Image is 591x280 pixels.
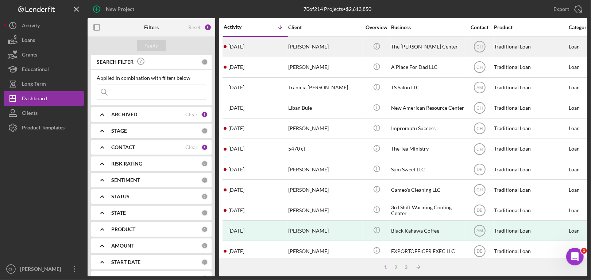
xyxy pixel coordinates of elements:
[391,78,464,97] div: TS Salon LLC
[228,187,244,193] time: 2025-08-07 15:15
[201,160,208,167] div: 0
[391,160,464,179] div: Sum Sweet LLC
[8,267,13,271] text: CH
[476,44,483,50] text: CH
[111,259,140,265] b: START DATE
[201,259,208,265] div: 0
[566,248,584,265] iframe: Intercom live chat
[494,160,567,179] div: Traditional Loan
[111,128,127,134] b: STAGE
[22,120,65,137] div: Product Templates
[22,106,38,122] div: Clients
[4,18,84,33] button: Activity
[391,180,464,199] div: Cameo's Cleaning LLC
[476,126,483,131] text: CH
[381,264,391,270] div: 1
[4,120,84,135] button: Product Templates
[288,201,361,220] div: [PERSON_NAME]
[476,85,483,90] text: AM
[201,144,208,151] div: 7
[581,248,587,254] span: 1
[97,75,206,81] div: Applied in combination with filters below
[4,77,84,91] button: Long-Term
[476,228,483,233] text: AM
[188,24,201,30] div: Reset
[494,58,567,77] div: Traditional Loan
[201,193,208,200] div: 0
[4,91,84,106] a: Dashboard
[111,144,135,150] b: CONTACT
[553,2,569,16] div: Export
[288,58,361,77] div: [PERSON_NAME]
[476,208,483,213] text: DB
[494,37,567,57] div: Traditional Loan
[494,241,567,261] div: Traditional Loan
[4,106,84,120] button: Clients
[391,264,401,270] div: 2
[476,147,483,152] text: CH
[288,221,361,240] div: [PERSON_NAME]
[4,33,84,47] a: Loans
[401,264,411,270] div: 3
[228,85,244,90] time: 2025-08-08 19:21
[391,221,464,240] div: Black Kahawa Coffee
[228,228,244,234] time: 2025-08-06 13:43
[228,105,244,111] time: 2025-08-08 18:46
[494,24,567,30] div: Product
[201,210,208,216] div: 0
[4,47,84,62] a: Grants
[288,241,361,261] div: [PERSON_NAME]
[111,177,140,183] b: SENTIMENT
[466,24,493,30] div: Contact
[111,243,134,249] b: AMOUNT
[111,112,137,117] b: ARCHIVED
[391,37,464,57] div: The [PERSON_NAME] Center
[391,139,464,159] div: The Tea Ministry
[228,64,244,70] time: 2025-08-09 04:20
[391,24,464,30] div: Business
[204,24,212,31] div: 8
[18,262,66,278] div: [PERSON_NAME]
[391,119,464,138] div: Impromptu Success
[288,78,361,97] div: Tranicia [PERSON_NAME]
[201,111,208,118] div: 1
[363,24,390,30] div: Overview
[224,24,256,30] div: Activity
[228,167,244,172] time: 2025-08-07 20:11
[494,201,567,220] div: Traditional Loan
[476,106,483,111] text: CH
[494,119,567,138] div: Traditional Loan
[476,187,483,192] text: CH
[288,37,361,57] div: [PERSON_NAME]
[22,47,37,64] div: Grants
[494,98,567,118] div: Traditional Loan
[476,65,483,70] text: CH
[201,59,208,65] div: 0
[288,139,361,159] div: 5470 ct
[111,210,126,216] b: STATE
[106,2,134,16] div: New Project
[391,98,464,118] div: New American Resource Center
[4,262,84,276] button: CH[PERSON_NAME]
[22,18,40,35] div: Activity
[201,177,208,183] div: 0
[97,59,134,65] b: SEARCH FILTER
[137,40,166,51] button: Apply
[476,249,483,254] text: DB
[145,40,158,51] div: Apply
[228,44,244,50] time: 2025-08-09 14:11
[228,125,244,131] time: 2025-08-08 15:06
[476,167,483,172] text: DB
[22,33,35,49] div: Loans
[391,58,464,77] div: A Place For Dad LLC
[4,62,84,77] a: Educational
[494,221,567,240] div: Traditional Loan
[228,146,244,152] time: 2025-08-08 03:13
[22,77,46,93] div: Long-Term
[201,226,208,233] div: 0
[546,2,587,16] button: Export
